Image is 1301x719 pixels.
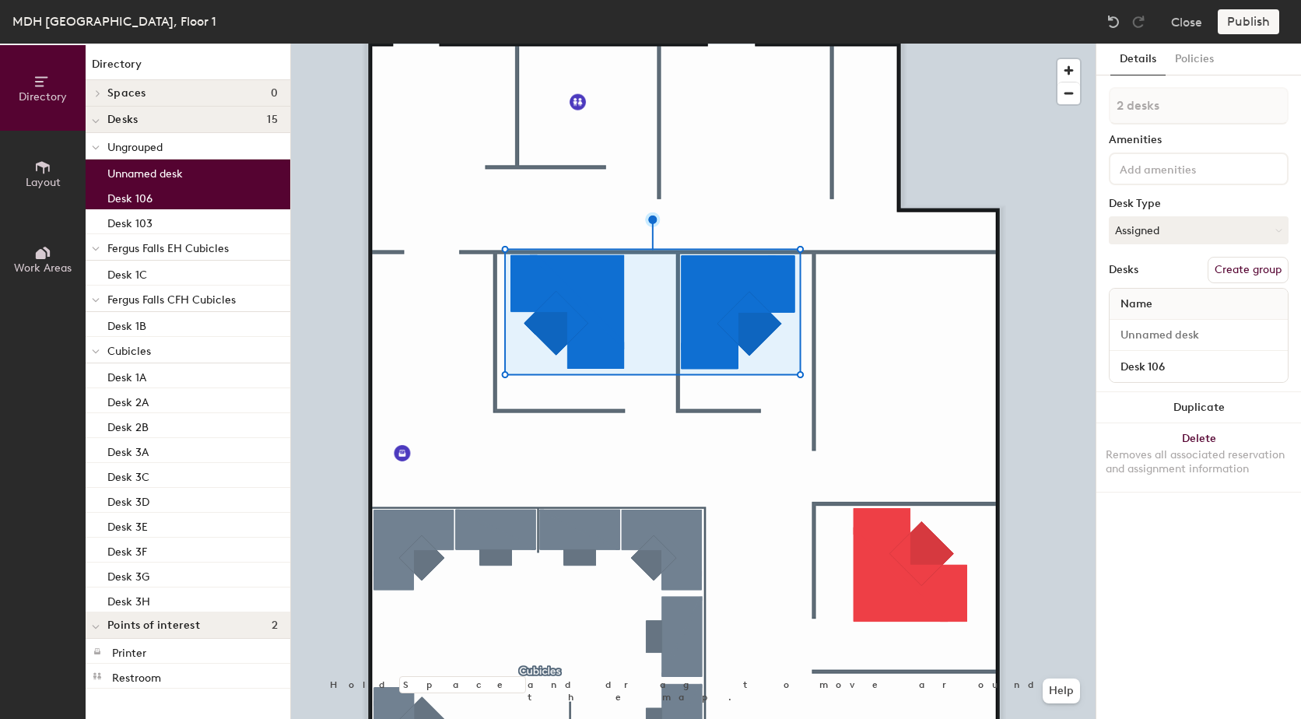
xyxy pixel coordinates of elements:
p: Desk 3C [107,466,149,484]
div: Desks [1109,264,1138,276]
p: Desk 1A [107,367,146,384]
input: Unnamed desk [1113,324,1285,346]
p: Desk 3F [107,541,147,559]
button: Policies [1166,44,1223,75]
button: Duplicate [1096,392,1301,423]
p: Desk 3A [107,441,149,459]
button: DeleteRemoves all associated reservation and assignment information [1096,423,1301,492]
div: Removes all associated reservation and assignment information [1106,448,1292,476]
span: Desks [107,114,138,126]
h1: Directory [86,56,290,80]
img: Undo [1106,14,1121,30]
p: Desk 3D [107,491,149,509]
p: Desk 106 [107,188,153,205]
span: Name [1113,290,1160,318]
div: MDH [GEOGRAPHIC_DATA], Floor 1 [12,12,216,31]
span: 2 [272,619,278,632]
span: Points of interest [107,619,200,632]
input: Add amenities [1117,159,1257,177]
span: Spaces [107,87,146,100]
p: Printer [112,642,146,660]
p: Unnamed desk [107,163,183,181]
div: Desk Type [1109,198,1289,210]
p: Desk 2B [107,416,149,434]
button: Create group [1208,257,1289,283]
p: Desk 1B [107,315,146,333]
button: Help [1043,679,1080,703]
button: Details [1110,44,1166,75]
span: Fergus Falls CFH Cubicles [107,293,236,307]
span: Cubicles [107,345,151,358]
span: 0 [271,87,278,100]
img: Redo [1131,14,1146,30]
p: Restroom [112,667,161,685]
span: Ungrouped [107,141,163,154]
p: Desk 1C [107,264,147,282]
div: Amenities [1109,134,1289,146]
button: Close [1171,9,1202,34]
p: Desk 3G [107,566,149,584]
span: Fergus Falls EH Cubicles [107,242,229,255]
p: Desk 3E [107,516,148,534]
span: Work Areas [14,261,72,275]
span: Layout [26,176,61,189]
span: Directory [19,90,67,103]
button: Assigned [1109,216,1289,244]
span: 15 [267,114,278,126]
p: Desk 2A [107,391,149,409]
p: Desk 103 [107,212,153,230]
input: Unnamed desk [1113,356,1285,377]
p: Desk 3H [107,591,150,609]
